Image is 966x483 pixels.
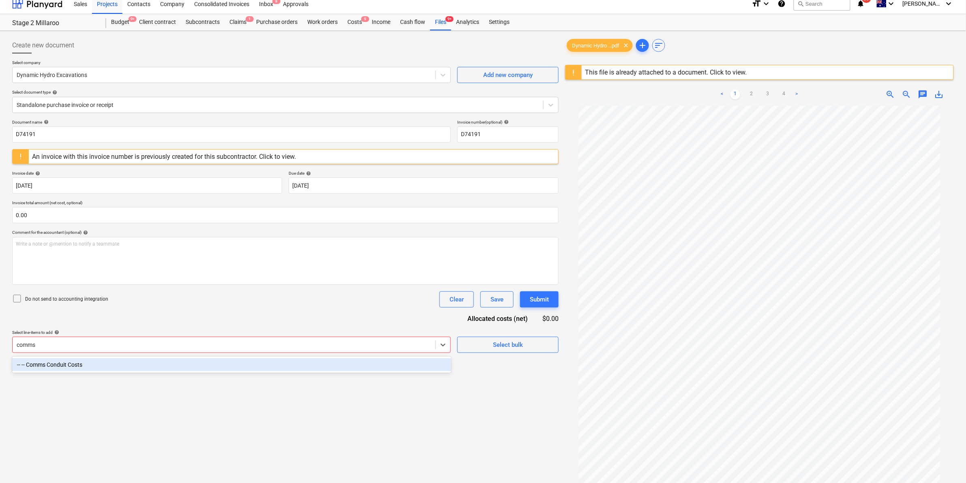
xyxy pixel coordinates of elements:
[457,120,559,125] div: Invoice number (optional)
[567,39,633,52] div: Dynamic Hydro ...pdf
[450,294,464,305] div: Clear
[484,14,514,30] a: Settings
[792,90,802,99] a: Next page
[718,90,727,99] a: Previous page
[493,340,523,350] div: Select bulk
[289,177,559,194] input: Due date not specified
[457,67,559,83] button: Add new company
[638,41,647,50] span: add
[81,230,88,235] span: help
[918,90,928,99] span: chat
[12,120,451,125] div: Document name
[12,126,451,143] input: Document name
[12,90,559,95] div: Select document type
[395,14,430,30] a: Cash flow
[567,43,624,49] span: Dynamic Hydro ...pdf
[483,70,533,80] div: Add new company
[106,14,134,30] div: Budget
[12,358,451,371] div: -- -- Comms Conduit Costs
[12,41,74,50] span: Create new document
[797,0,804,7] span: search
[304,171,311,176] span: help
[457,126,559,143] input: Invoice number
[747,90,756,99] a: Page 2
[12,230,559,235] div: Comment for the accountant (optional)
[181,14,225,30] a: Subcontracts
[12,177,282,194] input: Invoice date not specified
[289,171,559,176] div: Due date
[12,330,451,335] div: Select line-items to add
[779,90,789,99] a: Page 4
[453,314,541,323] div: Allocated costs (net)
[225,14,251,30] a: Claims1
[129,16,137,22] span: 9+
[530,294,549,305] div: Submit
[343,14,367,30] a: Costs9
[502,120,509,124] span: help
[446,16,454,22] span: 9+
[12,200,559,207] p: Invoice total amount (net cost, optional)
[12,19,96,28] div: Stage 2 Millaroo
[42,120,49,124] span: help
[343,14,367,30] div: Costs
[34,171,40,176] span: help
[367,14,395,30] a: Income
[480,291,514,308] button: Save
[925,444,966,483] iframe: Chat Widget
[730,90,740,99] a: Page 1 is your current page
[25,296,108,303] p: Do not send to accounting integration
[430,14,451,30] a: Files9+
[902,90,912,99] span: zoom_out
[654,41,664,50] span: sort
[541,314,559,323] div: $0.00
[451,14,484,30] a: Analytics
[439,291,474,308] button: Clear
[621,41,631,50] span: clear
[106,14,134,30] a: Budget9+
[246,16,254,22] span: 1
[225,14,251,30] div: Claims
[53,330,59,335] span: help
[457,337,559,353] button: Select bulk
[32,153,296,160] div: An invoice with this invoice number is previously created for this subcontractor. Click to view.
[251,14,302,30] a: Purchase orders
[134,14,181,30] a: Client contract
[51,90,57,95] span: help
[361,16,369,22] span: 9
[886,90,895,99] span: zoom_in
[520,291,559,308] button: Submit
[430,14,451,30] div: Files
[903,0,943,7] span: [PERSON_NAME]
[12,60,451,67] p: Select company
[490,294,503,305] div: Save
[585,68,747,76] div: This file is already attached to a document. Click to view.
[12,207,559,223] input: Invoice total amount (net cost, optional)
[302,14,343,30] a: Work orders
[934,90,944,99] span: save_alt
[763,90,773,99] a: Page 3
[12,171,282,176] div: Invoice date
